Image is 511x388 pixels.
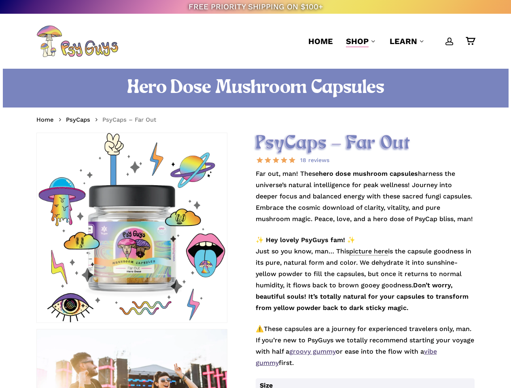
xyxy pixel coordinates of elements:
[390,36,417,46] span: Learn
[256,325,264,333] strong: ⚠️
[66,116,90,124] a: PsyCaps
[302,14,475,69] nav: Main Menu
[349,247,388,255] span: picture here
[36,77,475,99] h1: Hero Dose Mushroom Capsules
[390,36,425,47] a: Learn
[256,133,475,155] h2: PsyCaps – Far Out
[256,281,469,312] strong: Don’t worry, beautiful souls! It’s totally natural for your capsules to transform from yellow pow...
[289,348,336,355] a: groovy gummy
[102,116,156,123] span: PsyCaps – Far Out
[256,323,475,378] p: These capsules are a journey for experienced travelers only, man. If you’re new to PsyGuys we tot...
[256,168,475,234] p: Far out, man! These harness the universe’s natural intelligence for peak wellness! Journey into d...
[256,234,475,323] p: Just so you know, man… This is the capsule goodness in its pure, natural form and color. We dehyd...
[346,36,377,47] a: Shop
[308,36,333,46] span: Home
[36,116,54,124] a: Home
[308,36,333,47] a: Home
[256,236,355,244] strong: ✨ Hey lovely PsyGuys fam! ✨
[36,25,118,57] img: PsyGuys
[256,348,437,367] a: vibe gummy
[346,36,369,46] span: Shop
[319,170,418,177] strong: hero dose mushroom capsules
